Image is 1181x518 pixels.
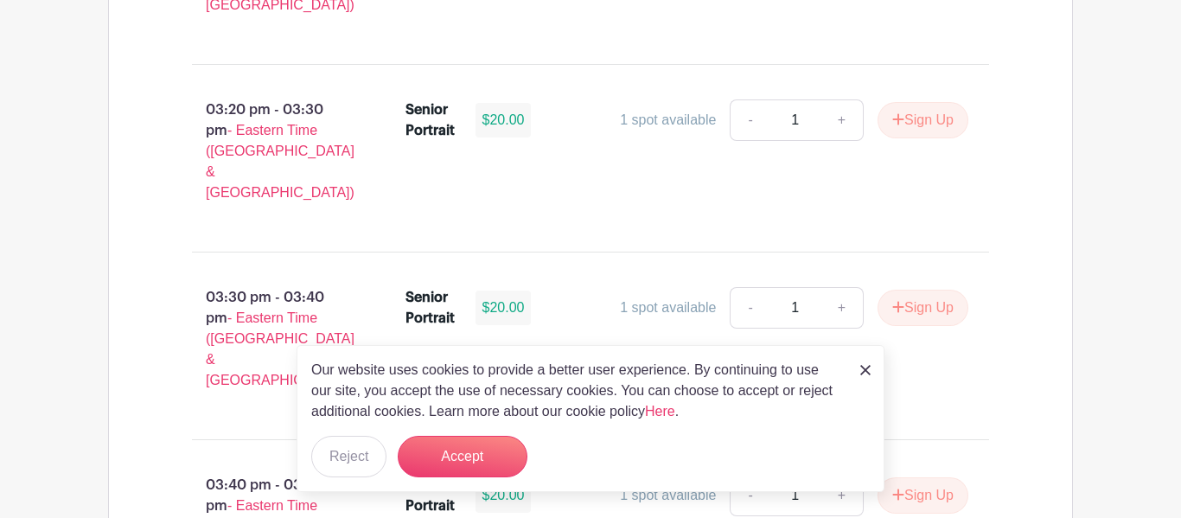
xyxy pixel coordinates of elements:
a: + [820,287,864,329]
button: Sign Up [878,290,968,326]
div: 1 spot available [620,297,716,318]
span: - Eastern Time ([GEOGRAPHIC_DATA] & [GEOGRAPHIC_DATA]) [206,123,354,200]
p: 03:20 pm - 03:30 pm [164,93,378,210]
div: Senior Portrait [405,475,455,516]
div: $20.00 [476,291,532,325]
p: Our website uses cookies to provide a better user experience. By continuing to use our site, you ... [311,360,842,422]
button: Accept [398,436,527,477]
a: Here [645,404,675,419]
a: - [730,287,769,329]
button: Sign Up [878,102,968,138]
div: 1 spot available [620,110,716,131]
div: $20.00 [476,103,532,137]
p: 03:30 pm - 03:40 pm [164,280,378,398]
button: Reject [311,436,386,477]
div: $20.00 [476,478,532,513]
div: Senior Portrait [405,99,455,141]
span: - Eastern Time ([GEOGRAPHIC_DATA] & [GEOGRAPHIC_DATA]) [206,310,354,387]
button: Sign Up [878,477,968,514]
div: 1 spot available [620,485,716,506]
a: - [730,475,769,516]
div: Senior Portrait [405,287,455,329]
img: close_button-5f87c8562297e5c2d7936805f587ecaba9071eb48480494691a3f1689db116b3.svg [860,365,871,375]
a: + [820,99,864,141]
a: + [820,475,864,516]
a: - [730,99,769,141]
